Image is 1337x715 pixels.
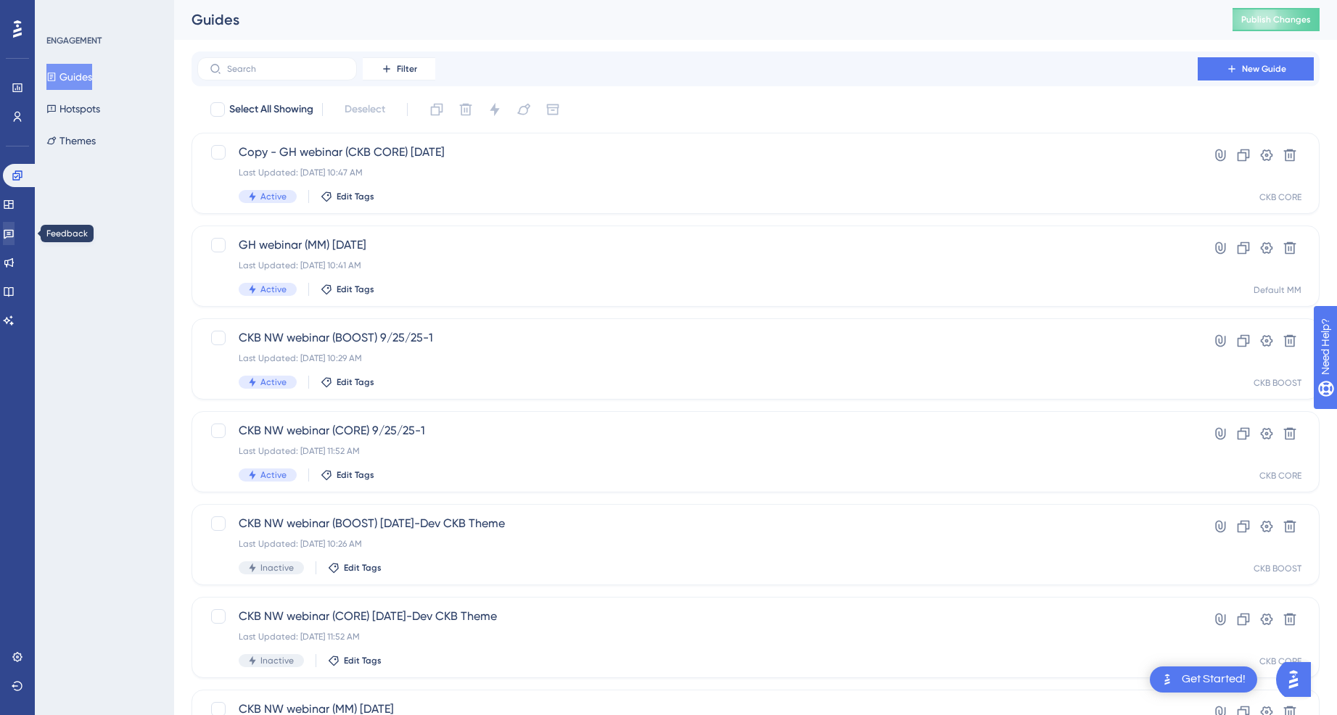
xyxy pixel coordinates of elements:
div: CKB CORE [1259,656,1301,667]
span: Publish Changes [1241,14,1311,25]
button: Filter [363,57,435,80]
button: Edit Tags [321,284,374,295]
span: Inactive [260,562,294,574]
button: Edit Tags [321,376,374,388]
div: Last Updated: [DATE] 10:41 AM [239,260,1156,271]
div: Last Updated: [DATE] 10:26 AM [239,538,1156,550]
span: New Guide [1242,63,1286,75]
div: CKB CORE [1259,470,1301,482]
span: Deselect [345,101,385,118]
div: CKB BOOST [1254,563,1301,574]
div: Get Started! [1182,671,1246,687]
img: launcher-image-alternative-text [1159,671,1176,688]
span: Active [260,376,287,388]
span: CKB NW webinar (BOOST) 9/25/25-1 [239,329,1156,347]
div: Default MM [1254,284,1301,296]
span: Edit Tags [337,469,374,481]
span: Edit Tags [344,655,382,666]
div: Last Updated: [DATE] 11:52 AM [239,445,1156,457]
span: Edit Tags [337,191,374,202]
button: Publish Changes [1233,8,1320,31]
span: Need Help? [34,4,91,21]
button: Edit Tags [321,191,374,202]
button: Edit Tags [328,562,382,574]
span: Inactive [260,655,294,666]
span: Edit Tags [344,562,382,574]
span: Select All Showing [229,101,313,118]
button: Guides [46,64,92,90]
div: Guides [192,9,1196,30]
div: Last Updated: [DATE] 10:29 AM [239,352,1156,364]
button: New Guide [1198,57,1314,80]
div: ENGAGEMENT [46,35,102,46]
div: CKB CORE [1259,191,1301,203]
div: Last Updated: [DATE] 10:47 AM [239,167,1156,178]
button: Deselect [332,96,398,123]
span: Active [260,284,287,295]
input: Search [227,64,345,74]
button: Hotspots [46,96,100,122]
div: Last Updated: [DATE] 11:52 AM [239,631,1156,642]
span: Edit Tags [337,376,374,388]
span: CKB NW webinar (CORE) 9/25/25-1 [239,422,1156,439]
div: Open Get Started! checklist [1150,666,1257,693]
span: Copy - GH webinar (CKB CORE) [DATE] [239,144,1156,161]
span: Active [260,469,287,481]
span: CKB NW webinar (CORE) [DATE]-Dev CKB Theme [239,608,1156,625]
span: Filter [397,63,417,75]
button: Themes [46,128,96,154]
button: Edit Tags [328,655,382,666]
iframe: UserGuiding AI Assistant Launcher [1276,658,1320,701]
span: GH webinar (MM) [DATE] [239,236,1156,254]
span: CKB NW webinar (BOOST) [DATE]-Dev CKB Theme [239,515,1156,532]
span: Edit Tags [337,284,374,295]
button: Edit Tags [321,469,374,481]
span: Active [260,191,287,202]
div: CKB BOOST [1254,377,1301,389]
